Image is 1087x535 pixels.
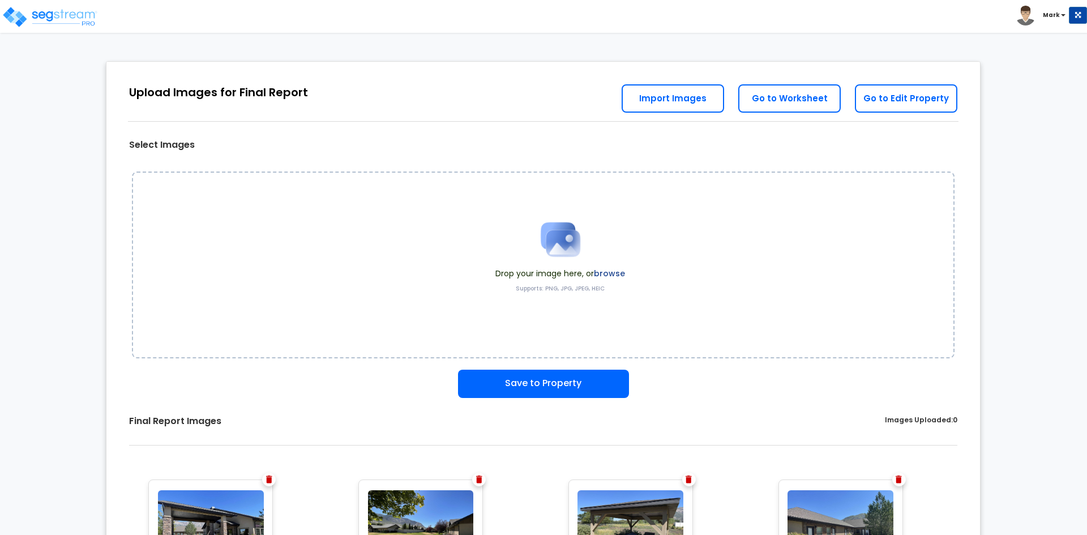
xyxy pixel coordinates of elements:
[885,415,957,428] label: Images Uploaded:
[738,84,841,113] a: Go to Worksheet
[622,84,724,113] a: Import Images
[129,139,195,152] label: Select Images
[594,268,625,279] label: browse
[266,476,272,483] img: Trash Icon
[458,370,629,398] button: Save to Property
[495,268,625,279] span: Drop your image here, or
[1016,6,1035,25] img: avatar.png
[1043,11,1060,19] b: Mark
[476,476,482,483] img: Trash Icon
[532,211,589,268] img: Upload Icon
[129,415,221,428] label: Final Report Images
[2,6,98,28] img: logo_pro_r.png
[516,285,605,293] label: Supports: PNG, JPG, JPEG, HEIC
[896,476,902,483] img: Trash Icon
[686,476,692,483] img: Trash Icon
[129,84,308,101] div: Upload Images for Final Report
[953,415,957,425] span: 0
[855,84,957,113] a: Go to Edit Property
